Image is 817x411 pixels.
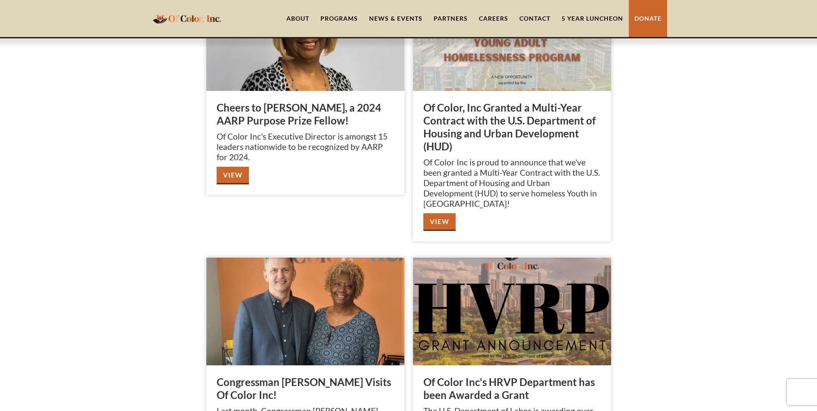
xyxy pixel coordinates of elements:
h3: Cheers to [PERSON_NAME], a 2024 AARP Purpose Prize Fellow! [217,101,394,127]
p: Of Color Inc's Executive Director is amongst 15 leaders nationwide to be recognized by AARP for 2... [217,131,394,162]
img: Of Color Inc's HRVP Department has been Awarded a Grant [413,258,611,365]
a: View [423,213,456,231]
h3: Of Color Inc's HRVP Department has been Awarded a Grant [423,376,601,402]
a: View [217,167,249,184]
h3: Of Color, Inc Granted a Multi-Year Contract with the U.S. Department of Housing and Urban Develop... [423,101,601,153]
img: Congressman Sean Casten Visits Of Color Inc! [206,258,404,365]
p: Of Color Inc is proud to announce that we've been granted a Multi-Year Contract with the U.S. Dep... [423,157,601,209]
a: home [150,8,224,28]
h3: Congressman [PERSON_NAME] Visits Of Color Inc! [217,376,394,402]
div: Programs [320,14,358,23]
